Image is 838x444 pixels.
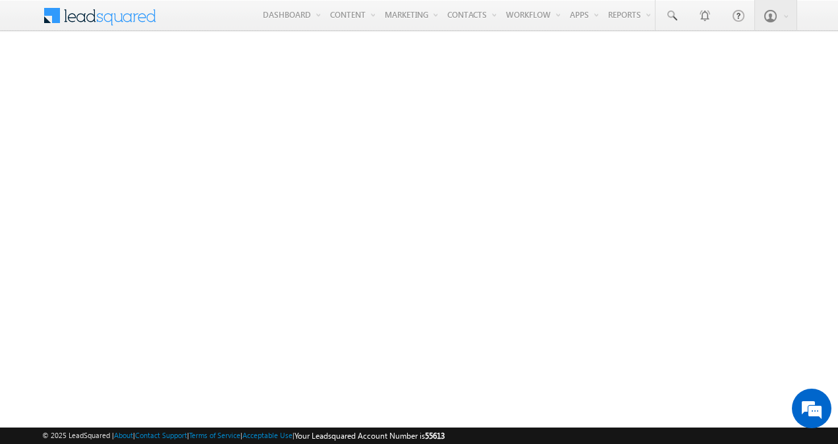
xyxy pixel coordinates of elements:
[294,431,445,441] span: Your Leadsquared Account Number is
[189,431,240,439] a: Terms of Service
[242,431,293,439] a: Acceptable Use
[425,431,445,441] span: 55613
[135,431,187,439] a: Contact Support
[42,430,445,442] span: © 2025 LeadSquared | | | | |
[114,431,133,439] a: About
